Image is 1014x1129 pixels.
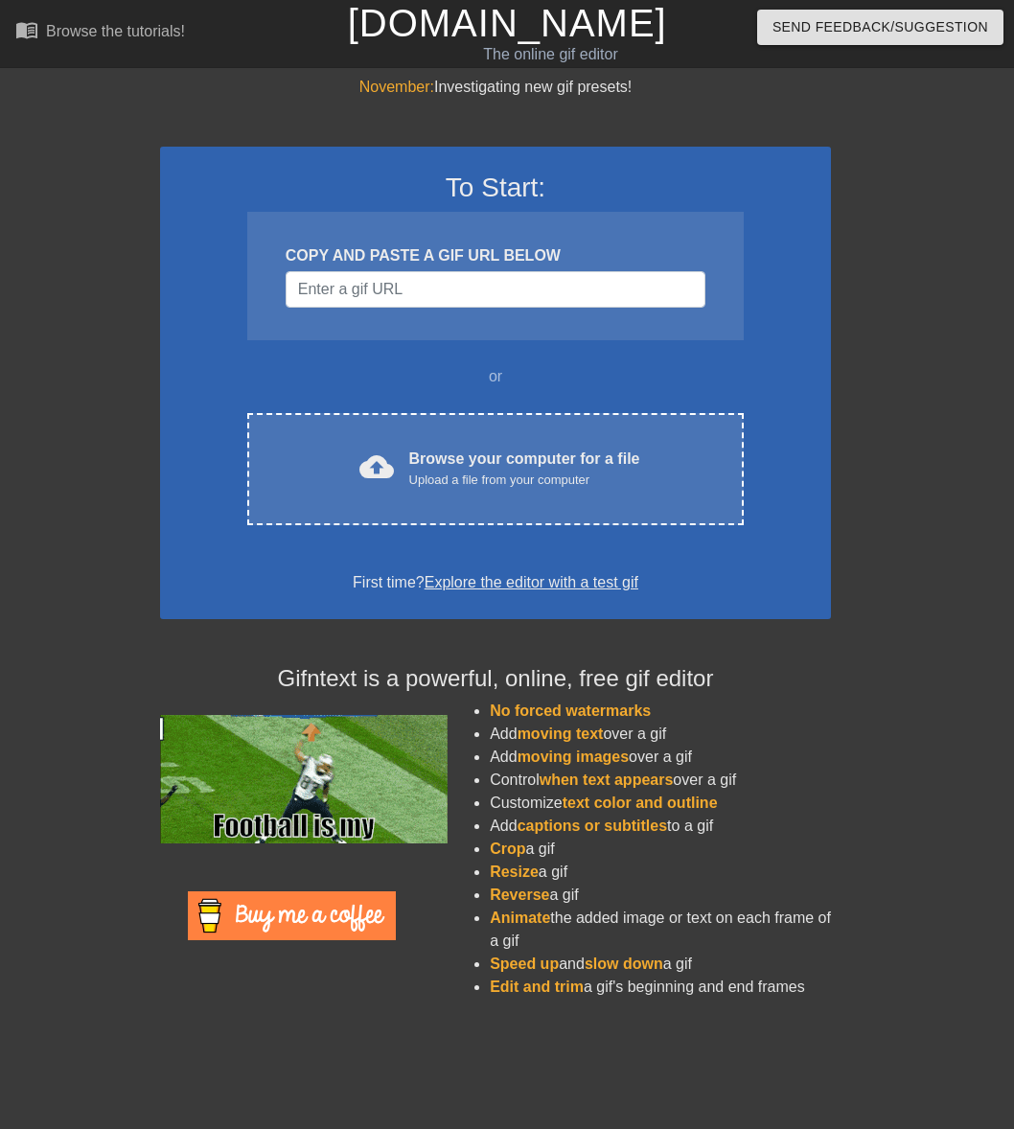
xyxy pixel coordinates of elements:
span: text color and outline [563,795,718,811]
div: or [210,365,781,388]
li: Customize [490,792,831,815]
span: Resize [490,864,539,880]
img: Buy Me A Coffee [188,891,396,940]
span: Send Feedback/Suggestion [772,15,988,39]
span: when text appears [540,772,674,788]
span: Reverse [490,887,549,903]
span: moving images [518,749,629,765]
div: The online gif editor [348,43,754,66]
span: Edit and trim [490,979,584,995]
h4: Gifntext is a powerful, online, free gif editor [160,665,831,693]
span: cloud_upload [359,449,394,484]
li: Add over a gif [490,746,831,769]
button: Send Feedback/Suggestion [757,10,1003,45]
li: Add to a gif [490,815,831,838]
span: Animate [490,910,550,926]
span: captions or subtitles [518,818,667,834]
span: Crop [490,841,525,857]
li: Control over a gif [490,769,831,792]
li: the added image or text on each frame of a gif [490,907,831,953]
span: No forced watermarks [490,703,651,719]
li: and a gif [490,953,831,976]
div: Browse the tutorials! [46,23,185,39]
span: Speed up [490,956,559,972]
a: [DOMAIN_NAME] [348,2,667,44]
h3: To Start: [185,172,806,204]
div: Browse your computer for a file [409,448,640,490]
div: Investigating new gif presets! [160,76,831,99]
div: COPY AND PASTE A GIF URL BELOW [286,244,705,267]
li: Add over a gif [490,723,831,746]
div: Upload a file from your computer [409,471,640,490]
span: moving text [518,726,604,742]
img: football_small.gif [160,715,448,843]
a: Explore the editor with a test gif [425,574,638,590]
li: a gif's beginning and end frames [490,976,831,999]
li: a gif [490,861,831,884]
div: First time? [185,571,806,594]
span: menu_book [15,18,38,41]
span: slow down [585,956,663,972]
a: Browse the tutorials! [15,18,185,48]
li: a gif [490,838,831,861]
span: November: [359,79,434,95]
input: Username [286,271,705,308]
li: a gif [490,884,831,907]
